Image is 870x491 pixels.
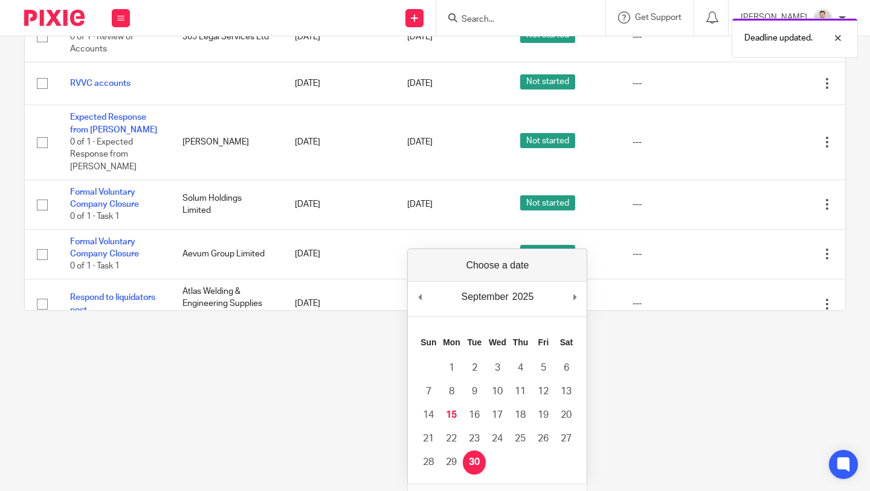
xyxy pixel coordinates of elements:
[463,356,486,380] button: 2
[463,427,486,450] button: 23
[70,213,120,221] span: 0 of 1 · Task 1
[520,245,575,260] span: Not started
[440,403,463,427] button: 15
[24,10,85,26] img: Pixie
[70,33,134,54] span: 0 of 1 · Review of Accounts
[486,403,509,427] button: 17
[443,337,460,347] abbr: Monday
[532,403,555,427] button: 19
[170,105,283,180] td: [PERSON_NAME]
[633,198,721,210] div: ---
[463,450,486,474] button: 30
[417,380,440,403] button: 7
[283,105,395,180] td: [DATE]
[532,427,555,450] button: 26
[532,380,555,403] button: 12
[486,380,509,403] button: 10
[440,380,463,403] button: 8
[633,298,721,310] div: ---
[633,248,721,260] div: ---
[283,62,395,105] td: [DATE]
[509,403,532,427] button: 18
[420,337,436,347] abbr: Sunday
[555,427,578,450] button: 27
[560,337,573,347] abbr: Saturday
[170,229,283,279] td: Aevum Group Limited
[283,12,395,62] td: [DATE]
[459,288,510,306] div: September
[468,337,482,347] abbr: Tuesday
[633,77,721,89] div: ---
[70,113,157,134] a: Expected Response from [PERSON_NAME]
[532,356,555,380] button: 5
[633,136,721,148] div: ---
[813,8,833,28] img: LinkedIn%20Profile.jpeg
[417,450,440,474] button: 28
[283,279,395,328] td: [DATE]
[555,380,578,403] button: 13
[170,279,283,328] td: Atlas Welding & Engineering Supplies Limited
[513,337,528,347] abbr: Thursday
[283,229,395,279] td: [DATE]
[170,12,283,62] td: 365 Legal Services Ltd
[407,200,433,209] span: [DATE]
[414,288,426,306] button: Previous Month
[407,138,433,146] span: [DATE]
[555,356,578,380] button: 6
[440,450,463,474] button: 29
[70,79,130,88] a: RVVC accounts
[70,262,120,271] span: 0 of 1 · Task 1
[486,427,509,450] button: 24
[463,380,486,403] button: 9
[520,74,575,89] span: Not started
[538,337,549,347] abbr: Friday
[489,337,506,347] abbr: Wednesday
[511,288,536,306] div: 2025
[170,180,283,229] td: Solum Holdings Limited
[520,195,575,210] span: Not started
[440,356,463,380] button: 1
[70,293,155,314] a: Respond to liquidators post
[569,288,581,306] button: Next Month
[70,238,139,258] a: Formal Voluntary Company Closure
[407,33,433,41] span: [DATE]
[509,427,532,450] button: 25
[463,403,486,427] button: 16
[555,403,578,427] button: 20
[744,32,813,44] p: Deadline updated.
[417,427,440,450] button: 21
[509,380,532,403] button: 11
[440,427,463,450] button: 22
[417,403,440,427] button: 14
[407,79,433,88] span: [DATE]
[520,133,575,148] span: Not started
[283,180,395,229] td: [DATE]
[509,356,532,380] button: 4
[70,138,137,171] span: 0 of 1 · Expected Response from [PERSON_NAME]
[486,356,509,380] button: 3
[70,188,139,209] a: Formal Voluntary Company Closure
